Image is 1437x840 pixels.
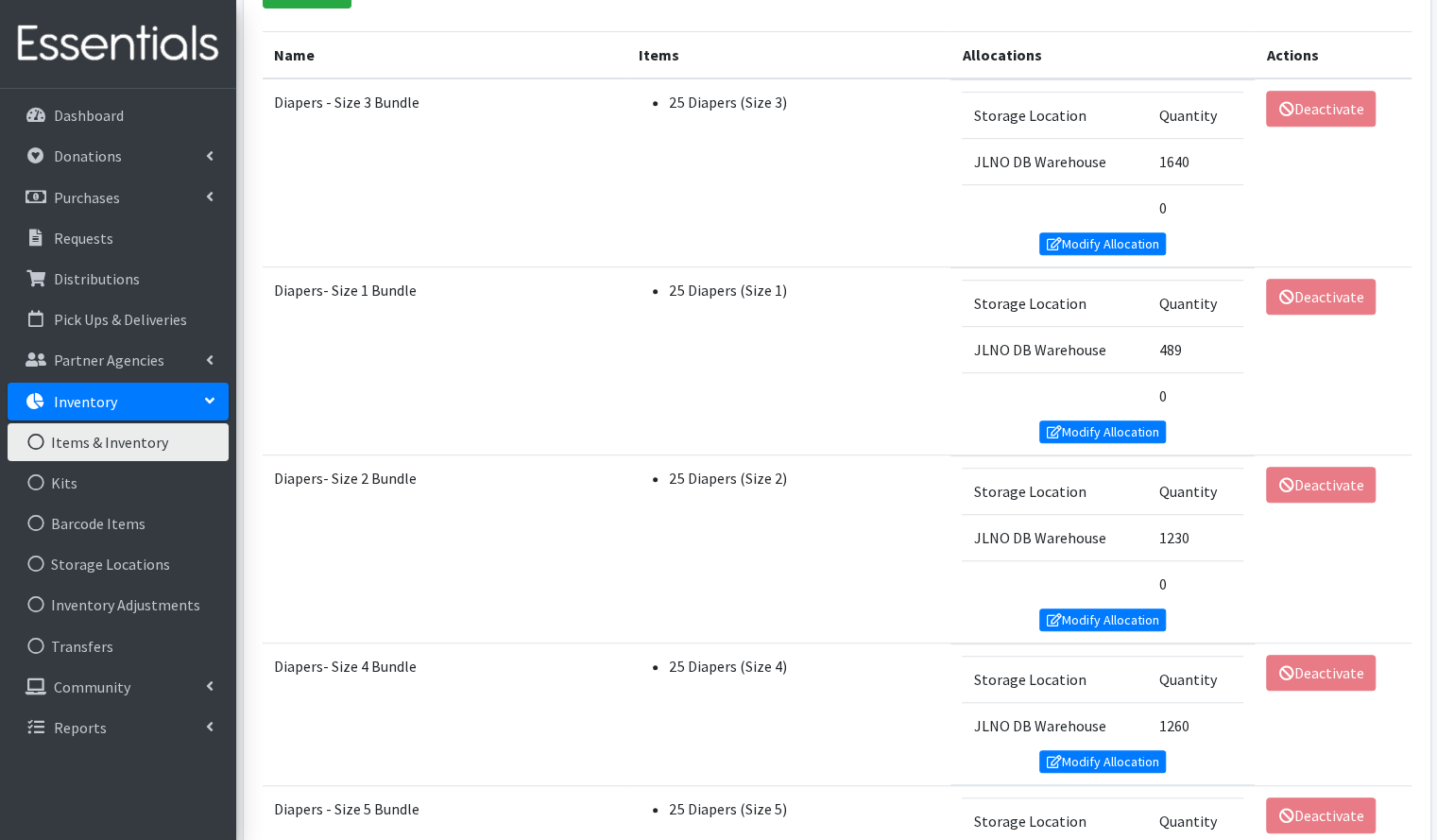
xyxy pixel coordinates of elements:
th: Allocations [950,31,1255,78]
a: Modify Allocation [1039,420,1166,443]
a: Items & Inventory [8,423,229,461]
p: Dashboard [54,106,124,125]
td: 489 [1148,326,1244,372]
a: Kits [8,464,229,502]
a: Barcode Items [8,505,229,542]
td: Quantity [1148,656,1244,702]
a: Inventory Adjustments [8,586,229,624]
a: Modify Allocation [1039,609,1166,631]
p: Purchases [54,188,120,207]
td: 1640 [1148,138,1244,184]
p: Partner Agencies [54,351,164,369]
td: Storage Location [962,92,1147,138]
td: Storage Location [962,468,1147,514]
td: Storage Location [962,656,1147,702]
p: Community [54,677,130,696]
a: Storage Locations [8,545,229,583]
a: Inventory [8,383,229,420]
td: Diapers- Size 4 Bundle [263,643,628,785]
a: Community [8,668,229,706]
p: Inventory [54,392,117,411]
p: Donations [54,146,122,165]
td: 1230 [1148,514,1244,560]
a: Requests [8,219,229,257]
p: Pick Ups & Deliveries [54,310,187,329]
th: Actions [1255,31,1411,78]
td: Quantity [1148,92,1244,138]
td: Storage Location [962,280,1147,326]
a: Partner Agencies [8,341,229,379]
li: 25 Diapers (Size 2) [669,467,939,489]
a: Purchases [8,179,229,216]
a: Modify Allocation [1039,750,1166,773]
td: Diapers- Size 1 Bundle [263,267,628,455]
td: 0 [1148,560,1244,607]
td: JLNO DB Warehouse [962,514,1147,560]
th: Items [627,31,950,78]
li: 25 Diapers (Size 1) [669,279,939,301]
th: Name [263,31,628,78]
td: Diapers- Size 2 Bundle [263,455,628,643]
a: Dashboard [8,96,229,134]
p: Distributions [54,269,140,288]
td: 0 [1148,372,1244,419]
td: JLNO DB Warehouse [962,326,1147,372]
a: Modify Allocation [1039,232,1166,255]
img: HumanEssentials [8,12,229,76]
li: 25 Diapers (Size 5) [669,797,939,820]
td: JLNO DB Warehouse [962,138,1147,184]
td: Quantity [1148,280,1244,326]
td: 0 [1148,184,1244,231]
a: Transfers [8,627,229,665]
p: Requests [54,229,113,248]
td: Diapers - Size 3 Bundle [263,78,628,267]
li: 25 Diapers (Size 3) [669,91,939,113]
a: Distributions [8,260,229,298]
a: Reports [8,709,229,746]
li: 25 Diapers (Size 4) [669,655,939,677]
td: Quantity [1148,468,1244,514]
p: Reports [54,718,107,737]
td: 1260 [1148,702,1244,748]
a: Donations [8,137,229,175]
td: JLNO DB Warehouse [962,702,1147,748]
a: Pick Ups & Deliveries [8,300,229,338]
